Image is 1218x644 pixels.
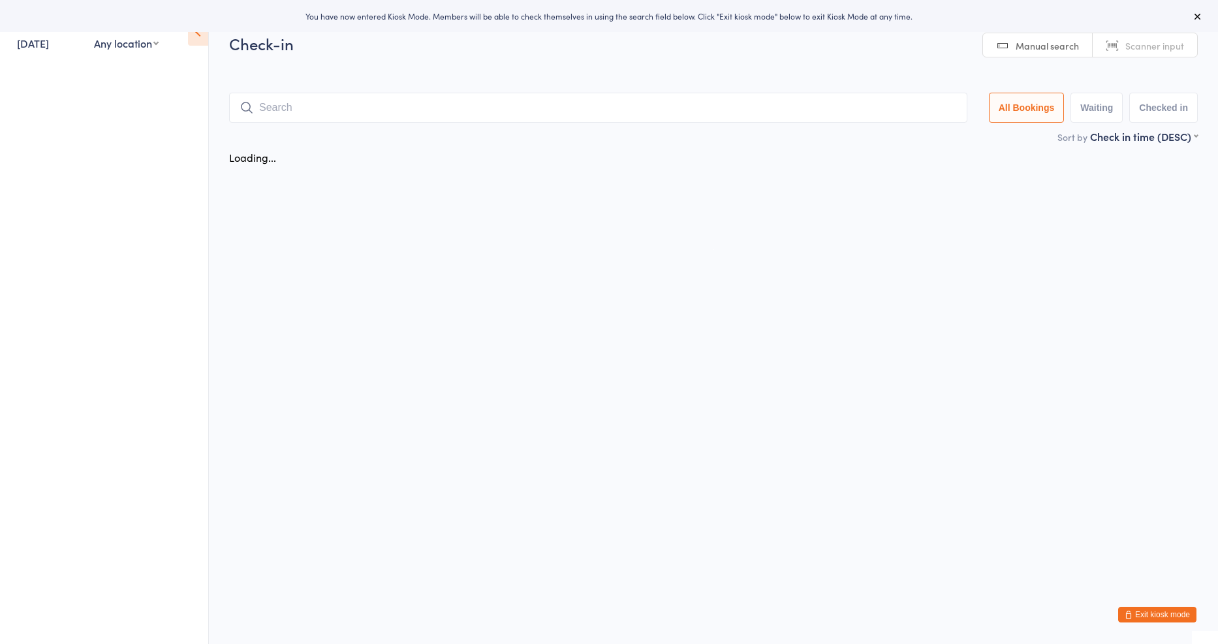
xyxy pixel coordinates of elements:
[229,150,276,164] div: Loading...
[1016,39,1079,52] span: Manual search
[1129,93,1198,123] button: Checked in
[1057,130,1087,144] label: Sort by
[94,36,159,50] div: Any location
[1070,93,1123,123] button: Waiting
[229,33,1198,54] h2: Check-in
[21,10,1197,22] div: You have now entered Kiosk Mode. Members will be able to check themselves in using the search fie...
[229,93,967,123] input: Search
[1125,39,1184,52] span: Scanner input
[1118,607,1196,622] button: Exit kiosk mode
[989,93,1065,123] button: All Bookings
[17,36,49,50] a: [DATE]
[1090,129,1198,144] div: Check in time (DESC)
